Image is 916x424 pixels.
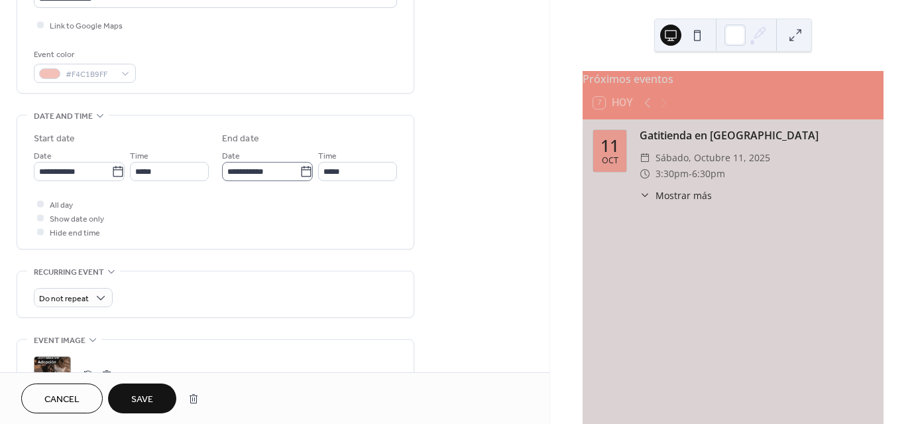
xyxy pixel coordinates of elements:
[131,393,153,407] span: Save
[34,132,75,146] div: Start date
[640,188,712,202] button: ​Mostrar más
[692,166,725,182] span: 6:30pm
[50,19,123,33] span: Link to Google Maps
[34,109,93,123] span: Date and time
[222,132,259,146] div: End date
[21,384,103,413] button: Cancel
[222,149,240,163] span: Date
[318,149,337,163] span: Time
[689,166,692,182] span: -
[34,48,133,62] div: Event color
[656,188,712,202] span: Mostrar más
[640,127,873,143] div: Gatitienda en [GEOGRAPHIC_DATA]
[34,149,52,163] span: Date
[656,166,689,182] span: 3:30pm
[601,137,619,154] div: 11
[50,226,100,240] span: Hide end time
[640,166,650,182] div: ​
[640,188,650,202] div: ​
[130,149,148,163] span: Time
[34,356,71,393] div: ;
[50,198,73,212] span: All day
[583,71,884,87] div: Próximos eventos
[34,334,86,348] span: Event image
[34,265,104,279] span: Recurring event
[44,393,80,407] span: Cancel
[108,384,176,413] button: Save
[39,291,89,307] span: Do not repeat
[656,150,770,166] span: sábado, octubre 11, 2025
[50,212,104,226] span: Show date only
[66,68,115,82] span: #F4C1B9FF
[602,157,618,165] div: oct
[640,150,650,166] div: ​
